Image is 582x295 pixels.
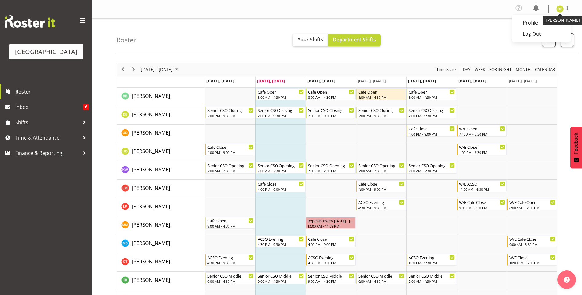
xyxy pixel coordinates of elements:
a: Log Out [512,28,571,39]
div: ACSO Evening [207,254,253,260]
a: [PERSON_NAME] [132,239,170,247]
td: Maddison Schultz resource [117,235,205,253]
div: Donna Euston"s event - Senior CSO Closing Begin From Tuesday, September 9, 2025 at 2:00:00 PM GMT... [256,107,305,118]
a: [PERSON_NAME] [132,166,170,173]
div: 4:00 PM - 9:00 PM [308,242,354,247]
div: 8:00 AM - 4:30 PM [207,224,253,228]
div: Olivia Thompson"s event - ACSO Evening Begin From Friday, September 12, 2025 at 4:30:00 PM GMT+12... [407,254,456,266]
div: ACSO Evening [409,254,455,260]
div: Olivia Thompson"s event - ACSO Evening Begin From Wednesday, September 10, 2025 at 4:30:00 PM GMT... [306,254,356,266]
div: 8:00 AM - 4:30 PM [258,95,304,100]
div: Donna Euston"s event - Senior CSO Closing Begin From Monday, September 8, 2025 at 2:00:00 PM GMT+... [205,107,255,118]
div: 4:30 PM - 9:30 PM [409,260,455,265]
div: 9:00 AM - 4:30 PM [258,279,304,284]
div: Maddison Mason-Pine"s event - Cafe Open Begin From Monday, September 8, 2025 at 8:00:00 AM GMT+12... [205,217,255,229]
div: Tayla Roderick-Turnbull"s event - Senior CSO Middle Begin From Thursday, September 11, 2025 at 9:... [356,272,406,284]
span: [DATE], [DATE] [307,78,335,84]
div: Laura McDowall"s event - Cafe Close Begin From Thursday, September 11, 2025 at 4:00:00 PM GMT+12:... [356,180,406,192]
a: [PERSON_NAME] [132,92,170,100]
div: Kirsteen Wilson"s event - Senior CSO Opening Begin From Thursday, September 11, 2025 at 7:00:00 A... [356,162,406,174]
span: Day [462,66,471,73]
button: Timeline Day [462,66,472,73]
div: Greer Dawson"s event - W/E Open Begin From Saturday, September 13, 2025 at 7:45:00 AM GMT+12:00 E... [457,125,507,137]
button: Time Scale [436,66,457,73]
td: Laura McDowall resource [117,180,205,198]
span: [DATE], [DATE] [408,78,436,84]
div: Donna Euston"s event - Senior CSO Closing Begin From Wednesday, September 10, 2025 at 2:00:00 PM ... [306,107,356,118]
td: Hana Davis resource [117,143,205,161]
span: [DATE], [DATE] [206,78,234,84]
span: Finance & Reporting [15,148,80,158]
div: 8:00 AM - 4:30 PM [409,95,455,100]
div: 10:00 AM - 6:30 PM [509,260,555,265]
a: [PERSON_NAME] [132,203,170,210]
div: Senior CSO Closing [258,107,304,113]
div: Kirsteen Wilson"s event - Senior CSO Opening Begin From Monday, September 8, 2025 at 7:00:00 AM G... [205,162,255,174]
div: 7:00 AM - 2:30 PM [358,168,404,173]
div: Maddison Mason-Pine"s event - Repeats every wednesday - Maddison Mason-Pine Begin From Wednesday,... [306,217,356,229]
button: Fortnight [488,66,513,73]
div: 8:00 AM - 4:30 PM [308,95,354,100]
div: Senior CSO Closing [308,107,354,113]
div: 2:00 PM - 9:30 PM [358,113,404,118]
div: 2:00 PM - 9:30 PM [258,113,304,118]
div: Olivia Thompson"s event - W/E Close Begin From Sunday, September 14, 2025 at 10:00:00 AM GMT+12:0... [507,254,557,266]
h4: Roster [117,36,136,44]
div: Senior CSO Middle [207,273,253,279]
div: Luca Pudda"s event - W/E Cafe Open Begin From Sunday, September 14, 2025 at 8:00:00 AM GMT+12:00 ... [507,199,557,210]
button: Your Shifts [293,34,328,46]
button: September 08 - 14, 2025 [140,66,181,73]
div: 7:00 AM - 2:30 PM [409,168,455,173]
div: 2:00 PM - 9:30 PM [308,113,354,118]
div: Cafe Open [207,217,253,224]
div: Kirsteen Wilson"s event - Senior CSO Opening Begin From Tuesday, September 9, 2025 at 7:00:00 AM ... [256,162,305,174]
div: W/E ACSO [459,181,505,187]
a: [PERSON_NAME] [132,221,170,228]
div: Kirsteen Wilson"s event - Senior CSO Opening Begin From Wednesday, September 10, 2025 at 7:00:00 ... [306,162,356,174]
div: Cafe Open [409,89,455,95]
span: [PERSON_NAME] [132,185,170,191]
div: 4:30 PM - 9:30 PM [308,260,354,265]
div: Luca Pudda"s event - ACSO Evening Begin From Thursday, September 11, 2025 at 4:30:00 PM GMT+12:00... [356,199,406,210]
div: W/E Open [459,125,505,132]
div: 8:00 AM - 4:30 PM [358,95,404,100]
span: [DATE], [DATE] [358,78,386,84]
div: W/E Cafe Open [509,199,555,205]
td: Maddison Mason-Pine resource [117,216,205,235]
button: Timeline Month [515,66,532,73]
div: 7:00 AM - 2:30 PM [207,168,253,173]
div: 12:00 AM - 11:59 PM [307,224,354,228]
div: Maddison Schultz"s event - Cafe Close Begin From Wednesday, September 10, 2025 at 4:00:00 PM GMT+... [306,236,356,247]
span: Shifts [15,118,80,127]
button: Feedback - Show survey [570,127,582,168]
div: 9:00 AM - 5:30 PM [459,205,505,210]
span: [PERSON_NAME] [132,93,170,99]
div: Senior CSO Closing [207,107,253,113]
div: W/E Close [459,144,505,150]
div: Cafe Close [358,181,404,187]
div: 7:45 AM - 3:30 PM [459,132,505,136]
div: Bailey Blomfield"s event - Cafe Open Begin From Friday, September 12, 2025 at 8:00:00 AM GMT+12:0... [407,88,456,100]
div: ACSO Evening [358,199,404,205]
div: 4:00 PM - 9:00 PM [358,187,404,192]
div: 4:00 PM - 9:00 PM [258,187,304,192]
div: Tayla Roderick-Turnbull"s event - Senior CSO Middle Begin From Friday, September 12, 2025 at 9:00... [407,272,456,284]
div: 4:30 PM - 9:30 PM [358,205,404,210]
td: Bailey Blomfield resource [117,88,205,106]
span: [DATE], [DATE] [458,78,486,84]
div: ACSO Evening [308,254,354,260]
td: Kirsteen Wilson resource [117,161,205,180]
a: [PERSON_NAME] [132,184,170,192]
div: Senior CSO Middle [308,273,354,279]
span: Week [474,66,486,73]
span: 6 [83,104,89,110]
a: Profile [512,17,571,28]
div: Repeats every [DATE] - [PERSON_NAME] [307,217,354,224]
div: Cafe Close [258,181,304,187]
div: Tayla Roderick-Turnbull"s event - Senior CSO Middle Begin From Wednesday, September 10, 2025 at 9... [306,272,356,284]
div: 1:00 PM - 6:30 PM [459,150,505,155]
div: Laura McDowall"s event - Cafe Close Begin From Tuesday, September 9, 2025 at 4:00:00 PM GMT+12:00... [256,180,305,192]
button: Previous [119,66,127,73]
span: [PERSON_NAME] [132,277,170,283]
